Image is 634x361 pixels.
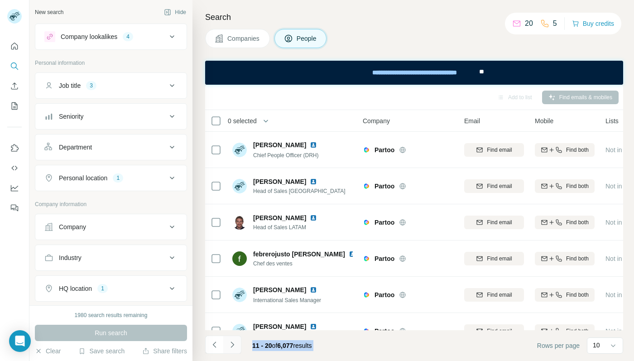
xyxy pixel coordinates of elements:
[464,252,524,265] button: Find email
[310,141,317,149] img: LinkedIn logo
[59,222,86,231] div: Company
[35,106,187,127] button: Seniority
[464,324,524,338] button: Find email
[535,288,595,302] button: Find both
[142,347,187,356] button: Share filters
[59,253,82,262] div: Industry
[349,250,356,258] img: LinkedIn logo
[253,152,319,159] span: Chief People Officer (DRH)
[535,216,595,229] button: Find both
[487,146,512,154] span: Find email
[363,146,370,154] img: Logo of Partoo
[253,260,353,268] span: Chef des ventes
[487,182,512,190] span: Find email
[232,251,247,266] img: Avatar
[375,218,394,227] span: Partoo
[232,179,247,193] img: Avatar
[605,116,619,125] span: Lists
[59,173,107,183] div: Personal location
[566,218,589,226] span: Find both
[375,327,394,336] span: Partoo
[59,112,83,121] div: Seniority
[35,59,187,67] p: Personal information
[272,342,278,349] span: of
[232,215,247,230] img: Avatar
[61,32,117,41] div: Company lookalikes
[566,327,589,335] span: Find both
[7,160,22,176] button: Use Surfe API
[310,178,317,185] img: LinkedIn logo
[7,180,22,196] button: Dashboard
[35,278,187,299] button: HQ location1
[375,145,394,154] span: Partoo
[7,140,22,156] button: Use Surfe on LinkedIn
[535,179,595,193] button: Find both
[593,341,600,350] p: 10
[223,336,241,354] button: Navigate to next page
[566,182,589,190] span: Find both
[572,17,614,30] button: Buy credits
[7,78,22,94] button: Enrich CSV
[363,255,370,262] img: Logo of Partoo
[75,311,148,319] div: 1980 search results remaining
[123,33,133,41] div: 4
[158,5,192,19] button: Hide
[232,143,247,157] img: Avatar
[35,26,187,48] button: Company lookalikes4
[35,8,63,16] div: New search
[277,342,293,349] span: 6,077
[9,330,31,352] div: Open Intercom Messenger
[375,182,394,191] span: Partoo
[525,18,533,29] p: 20
[35,247,187,269] button: Industry
[535,116,553,125] span: Mobile
[363,291,370,298] img: Logo of Partoo
[252,342,272,349] span: 11 - 20
[205,11,623,24] h4: Search
[553,18,557,29] p: 5
[535,324,595,338] button: Find both
[487,291,512,299] span: Find email
[363,116,390,125] span: Company
[78,347,125,356] button: Save search
[375,254,394,263] span: Partoo
[487,218,512,226] span: Find email
[363,183,370,190] img: Logo of Partoo
[310,286,317,294] img: LinkedIn logo
[227,34,260,43] span: Companies
[7,200,22,216] button: Feedback
[35,167,187,189] button: Personal location1
[232,324,247,338] img: Avatar
[7,38,22,54] button: Quick start
[464,143,524,157] button: Find email
[253,140,306,149] span: [PERSON_NAME]
[253,286,306,294] span: [PERSON_NAME]
[35,347,61,356] button: Clear
[253,250,345,259] span: febrerojusto [PERSON_NAME]
[35,136,187,158] button: Department
[232,288,247,302] img: Avatar
[310,323,317,330] img: LinkedIn logo
[205,61,623,85] iframe: Banner
[487,327,512,335] span: Find email
[59,284,92,293] div: HQ location
[253,214,306,221] span: [PERSON_NAME]
[566,146,589,154] span: Find both
[535,252,595,265] button: Find both
[7,58,22,74] button: Search
[113,174,123,182] div: 1
[205,336,223,354] button: Navigate to previous page
[487,255,512,263] span: Find email
[253,297,321,303] span: International Sales Manager
[363,327,370,335] img: Logo of Partoo
[310,214,317,221] img: LinkedIn logo
[228,116,257,125] span: 0 selected
[59,81,81,90] div: Job title
[464,116,480,125] span: Email
[35,200,187,208] p: Company information
[97,284,108,293] div: 1
[566,291,589,299] span: Find both
[253,177,306,186] span: [PERSON_NAME]
[464,288,524,302] button: Find email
